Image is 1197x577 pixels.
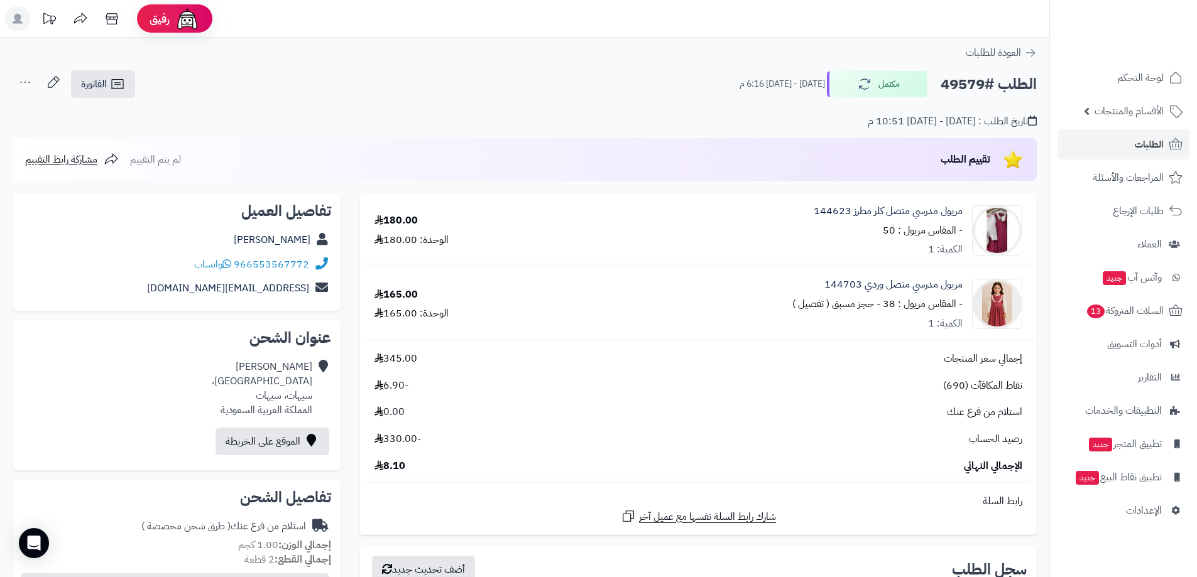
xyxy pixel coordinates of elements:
span: الإعدادات [1126,502,1162,519]
a: شارك رابط السلة نفسها مع عميل آخر [621,509,776,524]
a: العملاء [1058,229,1189,259]
div: Open Intercom Messenger [19,528,49,558]
div: الكمية: 1 [928,316,963,331]
small: [DATE] - [DATE] 6:16 م [740,78,825,90]
span: 345.00 [374,352,417,366]
img: 1752441699-746F8587-11DF-45D6-B438-0992DCE38B5B-90x90.png [973,279,1022,329]
a: تطبيق نقاط البيعجديد [1058,462,1189,492]
a: الموقع على الخريطة [216,428,329,455]
a: [EMAIL_ADDRESS][DOMAIN_NAME] [147,281,309,296]
span: العودة للطلبات [966,45,1021,60]
a: مريول مدرسي متصل كلر مطرز 144623 [814,204,963,218]
span: تطبيق نقاط البيع [1074,468,1162,486]
span: التقارير [1138,369,1162,386]
span: مشاركة رابط التقييم [25,152,97,167]
a: مشاركة رابط التقييم [25,152,119,167]
div: الوحدة: 180.00 [374,233,449,247]
span: التطبيقات والخدمات [1085,402,1162,419]
span: جديد [1089,438,1112,451]
span: 8.10 [374,459,405,473]
span: -330.00 [374,432,421,446]
div: [PERSON_NAME] [GEOGRAPHIC_DATA]، سيهات، سيهات المملكة العربية السعودية [212,360,312,417]
a: الفاتورة [71,70,135,98]
a: التقارير [1058,362,1189,392]
span: المراجعات والأسئلة [1093,169,1164,186]
span: جديد [1103,271,1126,285]
img: 1723377661-Screenshot_%D9%A2%D9%A0%D9%A2%D9%A4%D9%A0%D9%A8%D9%A1%D9%A1_%D9%A1%D9%A5%D9%A0%D9%A0%D... [973,205,1022,256]
strong: إجمالي القطع: [275,552,331,567]
h2: تفاصيل العميل [23,203,331,218]
a: تطبيق المتجرجديد [1058,429,1189,459]
a: مريول مدرسي متصل وردي 144703 [824,278,963,292]
a: الطلبات [1058,129,1189,159]
a: التطبيقات والخدمات [1058,396,1189,426]
span: السلات المتروكة [1086,302,1164,320]
h2: تفاصيل الشحن [23,490,331,505]
small: 1.00 كجم [238,537,331,553]
div: 180.00 [374,213,418,228]
a: طلبات الإرجاع [1058,196,1189,226]
span: -6.90 [374,379,408,393]
div: الكمية: 1 [928,242,963,257]
img: ai-face.png [175,6,200,31]
div: استلام من فرع عنك [141,519,306,534]
span: رفيق [150,11,170,26]
span: جديد [1076,471,1099,485]
small: 2 قطعة [244,552,331,567]
span: الإجمالي النهائي [964,459,1022,473]
img: logo-2.png [1112,9,1185,36]
h2: عنوان الشحن [23,330,331,345]
div: رابط السلة [365,494,1032,509]
span: لوحة التحكم [1117,69,1164,87]
span: ( طرق شحن مخصصة ) [141,519,231,534]
span: لم يتم التقييم [130,152,181,167]
span: شارك رابط السلة نفسها مع عميل آخر [639,510,776,524]
div: تاريخ الطلب : [DATE] - [DATE] 10:51 م [868,114,1037,129]
span: تطبيق المتجر [1088,435,1162,453]
span: تقييم الطلب [941,152,990,167]
span: نقاط المكافآت (690) [943,379,1022,393]
span: إجمالي سعر المنتجات [944,352,1022,366]
h3: سجل الطلب [952,562,1027,577]
a: العودة للطلبات [966,45,1037,60]
span: الطلبات [1135,136,1164,153]
a: الإعدادات [1058,495,1189,526]
span: العملاء [1137,235,1162,253]
span: طلبات الإرجاع [1113,202,1164,220]
span: رصيد الحساب [969,432,1022,446]
a: وآتس آبجديد [1058,262,1189,293]
a: لوحة التحكم [1058,63,1189,93]
span: 13 [1087,305,1105,318]
a: 966553567772 [234,257,309,272]
h2: الطلب #49579 [941,72,1037,97]
a: أدوات التسويق [1058,329,1189,359]
a: المراجعات والأسئلة [1058,163,1189,193]
button: مكتمل [827,71,927,97]
span: الأقسام والمنتجات [1095,102,1164,120]
small: - المقاس مريول : 38 - حجز مسبق ( تفصيل ) [792,296,963,311]
span: الفاتورة [81,77,107,92]
small: - المقاس مريول : 50 [883,223,963,238]
span: أدوات التسويق [1107,335,1162,353]
a: [PERSON_NAME] [234,232,310,247]
div: الوحدة: 165.00 [374,306,449,321]
span: وآتس آب [1101,269,1162,286]
a: تحديثات المنصة [33,6,65,35]
a: واتساب [194,257,231,272]
strong: إجمالي الوزن: [278,537,331,553]
span: استلام من فرع عنك [947,405,1022,419]
a: السلات المتروكة13 [1058,296,1189,326]
span: 0.00 [374,405,405,419]
div: 165.00 [374,288,418,302]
